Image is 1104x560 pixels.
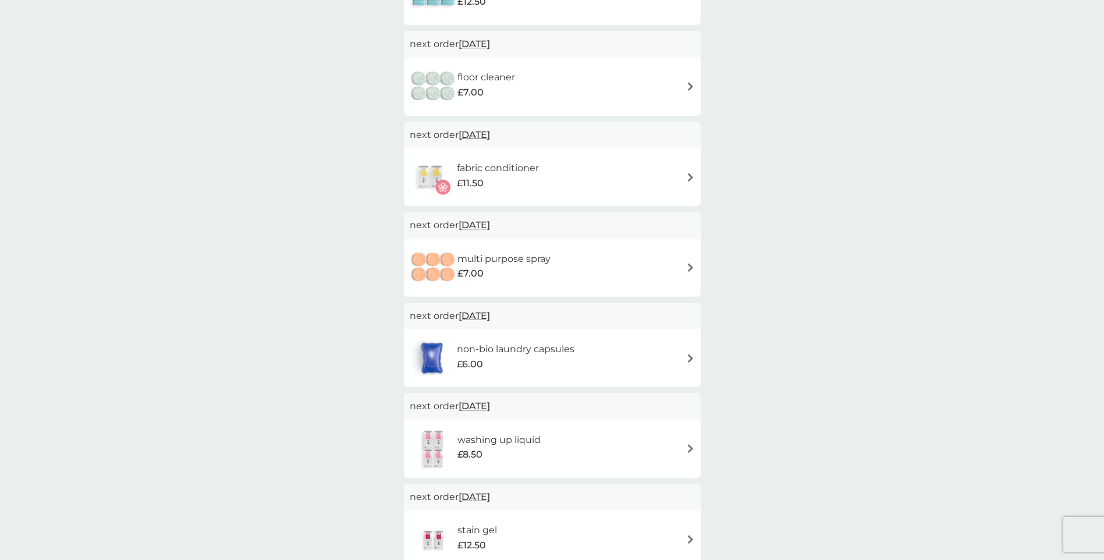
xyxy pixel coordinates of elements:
[410,428,457,469] img: washing up liquid
[457,161,539,176] h6: fabric conditioner
[410,490,695,505] p: next order
[410,157,450,197] img: fabric conditioner
[410,66,457,107] img: floor cleaner
[457,251,551,267] h6: multi purpose spray
[457,176,484,191] span: £11.50
[457,447,482,462] span: £8.50
[410,399,695,414] p: next order
[459,395,490,417] span: [DATE]
[686,173,695,182] img: arrow right
[410,37,695,52] p: next order
[457,433,541,448] h6: washing up liquid
[459,33,490,55] span: [DATE]
[410,127,695,143] p: next order
[686,444,695,453] img: arrow right
[410,247,457,288] img: multi purpose spray
[410,338,454,378] img: non-bio laundry capsules
[410,218,695,233] p: next order
[410,309,695,324] p: next order
[457,85,484,100] span: £7.00
[457,70,515,85] h6: floor cleaner
[459,123,490,146] span: [DATE]
[686,535,695,544] img: arrow right
[410,519,457,560] img: stain gel
[686,263,695,272] img: arrow right
[457,342,574,357] h6: non-bio laundry capsules
[457,538,486,553] span: £12.50
[686,354,695,363] img: arrow right
[459,485,490,508] span: [DATE]
[459,214,490,236] span: [DATE]
[686,82,695,91] img: arrow right
[457,357,483,372] span: £6.00
[459,304,490,327] span: [DATE]
[457,523,497,538] h6: stain gel
[457,266,484,281] span: £7.00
